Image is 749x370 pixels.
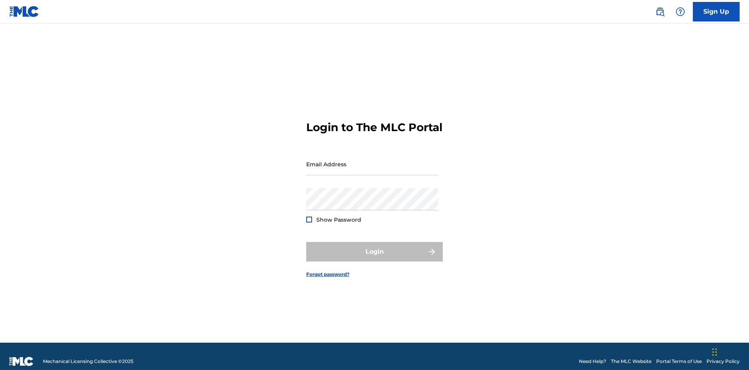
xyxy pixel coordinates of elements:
[9,357,34,366] img: logo
[43,358,133,365] span: Mechanical Licensing Collective © 2025
[316,216,361,223] span: Show Password
[656,358,702,365] a: Portal Terms of Use
[712,340,717,364] div: Drag
[706,358,740,365] a: Privacy Policy
[306,271,350,278] a: Forgot password?
[611,358,651,365] a: The MLC Website
[693,2,740,21] a: Sign Up
[655,7,665,16] img: search
[676,7,685,16] img: help
[306,121,442,134] h3: Login to The MLC Portal
[9,6,39,17] img: MLC Logo
[579,358,606,365] a: Need Help?
[710,333,749,370] iframe: Chat Widget
[652,4,668,20] a: Public Search
[673,4,688,20] div: Help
